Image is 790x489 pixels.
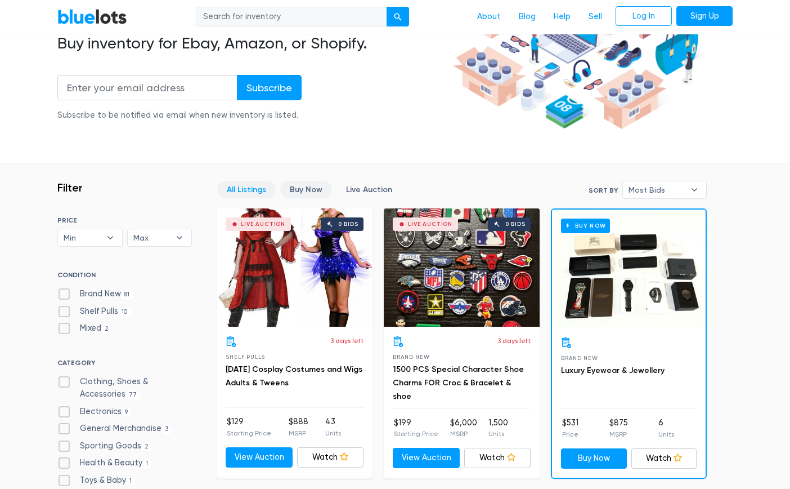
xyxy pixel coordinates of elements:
[57,359,192,371] h6: CATEGORY
[64,229,101,246] span: Min
[464,448,531,468] a: Watch
[545,6,580,28] a: Help
[297,447,364,468] a: Watch
[450,429,477,439] p: MSRP
[468,6,510,28] a: About
[497,336,531,346] p: 3 days left
[658,429,674,439] p: Units
[141,442,152,451] span: 2
[450,417,477,439] li: $6,000
[629,181,685,198] span: Most Bids
[57,457,152,469] label: Health & Beauty
[57,75,237,100] input: Enter your email address
[488,429,508,439] p: Units
[168,229,191,246] b: ▾
[57,34,449,53] h2: Buy inventory for Ebay, Amazon, or Shopify.
[57,288,133,300] label: Brand New
[562,417,578,439] li: $531
[121,290,133,299] span: 81
[226,364,362,388] a: [DATE] Cosplay Costumes and Wigs Adults & Tweens
[676,6,733,26] a: Sign Up
[57,440,152,452] label: Sporting Goods
[217,208,372,327] a: Live Auction 0 bids
[384,208,540,327] a: Live Auction 0 bids
[98,229,122,246] b: ▾
[280,181,332,198] a: Buy Now
[609,429,628,439] p: MSRP
[330,336,363,346] p: 3 days left
[57,423,172,435] label: General Merchandise
[580,6,611,28] a: Sell
[122,408,132,417] span: 9
[57,8,127,25] a: BlueLots
[289,428,308,438] p: MSRP
[562,429,578,439] p: Price
[227,428,271,438] p: Starting Price
[683,181,706,198] b: ▾
[393,354,429,360] span: Brand New
[237,75,302,100] input: Subscribe
[57,322,113,335] label: Mixed
[57,305,131,318] label: Shelf Pulls
[118,308,131,317] span: 10
[394,417,438,439] li: $199
[510,6,545,28] a: Blog
[393,364,524,401] a: 1500 PCS Special Character Shoe Charms FOR Croc & Bracelet & shoe
[226,447,293,468] a: View Auction
[394,429,438,439] p: Starting Price
[561,355,598,361] span: Brand New
[609,417,628,439] li: $875
[217,181,276,198] a: All Listings
[125,390,141,399] span: 77
[325,416,341,438] li: 43
[488,417,508,439] li: 1,500
[226,354,265,360] span: Shelf Pulls
[552,210,706,328] a: Buy Now
[57,474,136,487] label: Toys & Baby
[561,366,665,375] a: Luxury Eyewear & Jewellery
[133,229,170,246] span: Max
[57,406,132,418] label: Electronics
[161,425,172,434] span: 3
[561,448,627,469] a: Buy Now
[408,221,452,227] div: Live Auction
[505,221,526,227] div: 0 bids
[393,448,460,468] a: View Auction
[227,416,271,438] li: $129
[616,6,672,26] a: Log In
[57,271,192,283] h6: CONDITION
[196,7,387,27] input: Search for inventory
[241,221,285,227] div: Live Auction
[325,428,341,438] p: Units
[338,221,358,227] div: 0 bids
[289,416,308,438] li: $888
[57,376,192,400] label: Clothing, Shoes & Accessories
[142,460,152,469] span: 1
[126,477,136,486] span: 1
[561,219,610,233] h6: Buy Now
[57,216,192,224] h6: PRICE
[57,109,302,122] div: Subscribe to be notified via email when new inventory is listed.
[101,325,113,334] span: 2
[658,417,674,439] li: 6
[589,185,618,195] label: Sort By
[57,181,83,194] h3: Filter
[631,448,697,469] a: Watch
[336,181,402,198] a: Live Auction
